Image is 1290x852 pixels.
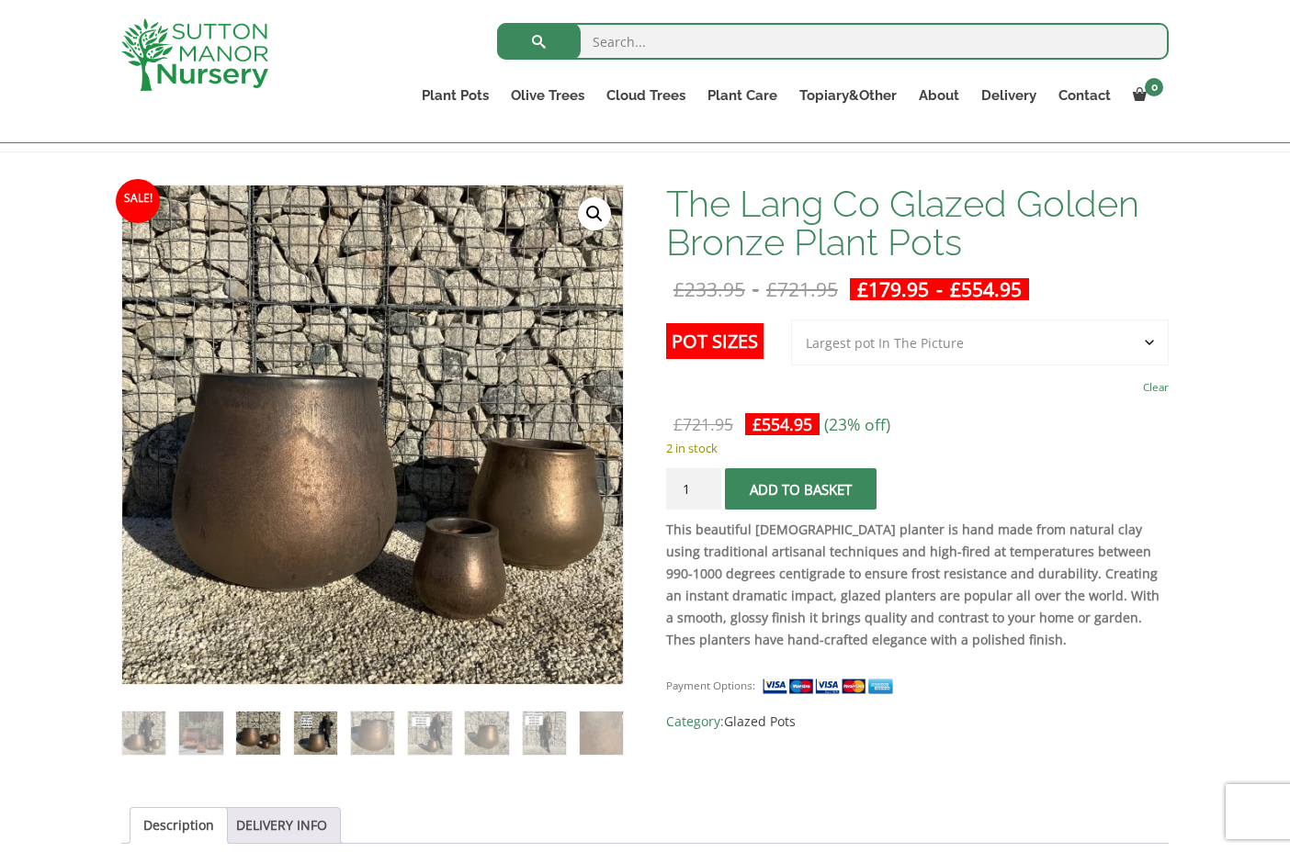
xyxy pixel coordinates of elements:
img: The Lang Co Glazed Golden Bronze Plant Pots [122,712,165,755]
bdi: 233.95 [673,276,745,302]
a: Topiary&Other [788,83,908,108]
img: payment supported [762,677,900,696]
a: Plant Care [696,83,788,108]
p: 2 in stock [666,437,1169,459]
img: The Lang Co Glazed Golden Bronze Plant Pots - 58D13204 4BB6 4F20 A70B 1FBD8C6AD4BB 1 105 c [623,185,1124,686]
span: £ [857,276,868,302]
bdi: 721.95 [766,276,838,302]
button: Add to basket [725,468,877,510]
strong: This beautiful [DEMOGRAPHIC_DATA] planter is hand made from natural clay using traditional artisa... [666,521,1160,648]
span: Category: [666,711,1169,733]
a: Contact [1047,83,1122,108]
img: The Lang Co Glazed Golden Bronze Plant Pots - Image 7 [465,712,508,755]
a: Description [143,808,214,843]
a: Cloud Trees [595,83,696,108]
a: Clear options [1143,375,1169,400]
a: Delivery [970,83,1047,108]
img: The Lang Co Glazed Golden Bronze Plant Pots - Image 8 [523,712,566,755]
bdi: 721.95 [673,413,733,435]
a: 0 [1122,83,1169,108]
del: - [666,278,845,300]
img: logo [121,18,268,91]
img: The Lang Co Glazed Golden Bronze Plant Pots - Image 6 [408,712,451,755]
span: (23% off) [824,413,890,435]
a: Glazed Pots [724,712,796,730]
small: Payment Options: [666,678,755,692]
input: Product quantity [666,468,721,510]
img: The Lang Co Glazed Golden Bronze Plant Pots - Image 4 [294,712,337,755]
img: The Lang Co Glazed Golden Bronze Plant Pots - Image 3 [236,712,279,755]
img: The Lang Co Glazed Golden Bronze Plant Pots - Image 9 [580,712,623,755]
span: 0 [1145,78,1163,96]
bdi: 554.95 [752,413,812,435]
a: View full-screen image gallery [578,197,611,230]
span: £ [950,276,961,302]
bdi: 179.95 [857,276,929,302]
ins: - [850,278,1029,300]
label: Pot Sizes [666,323,764,359]
span: £ [766,276,777,302]
span: Sale! [116,179,160,223]
span: £ [752,413,762,435]
a: Olive Trees [500,83,595,108]
img: The Lang Co Glazed Golden Bronze Plant Pots - Image 5 [351,712,394,755]
a: Plant Pots [411,83,500,108]
bdi: 554.95 [950,276,1022,302]
span: £ [673,413,683,435]
a: DELIVERY INFO [236,808,327,843]
h1: The Lang Co Glazed Golden Bronze Plant Pots [666,185,1169,262]
img: The Lang Co Glazed Golden Bronze Plant Pots - Image 2 [179,712,222,755]
span: £ [673,276,685,302]
a: About [908,83,970,108]
input: Search... [497,23,1169,60]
